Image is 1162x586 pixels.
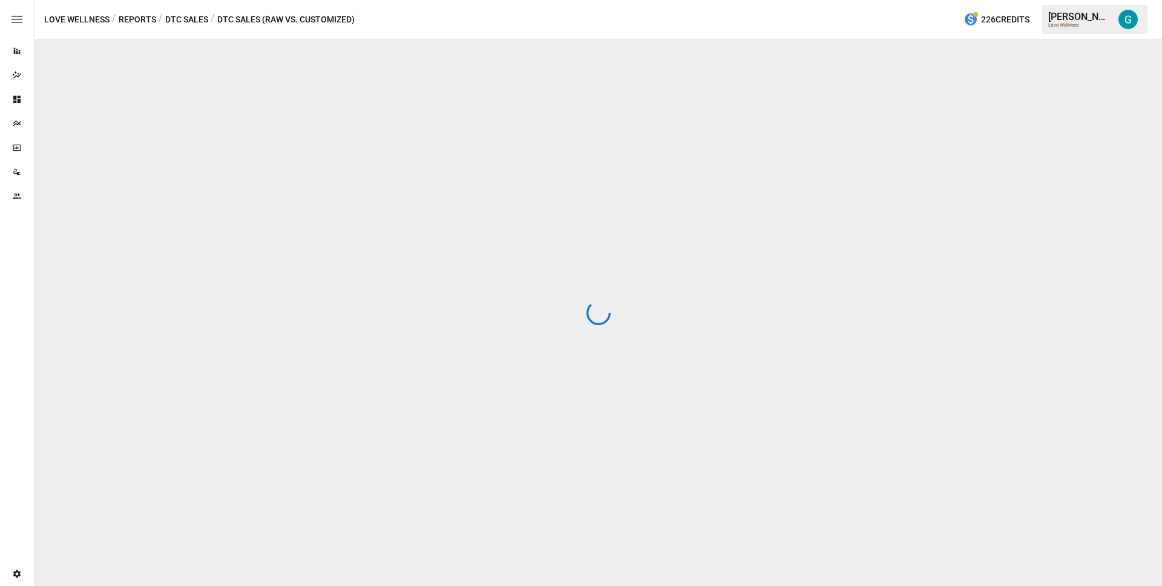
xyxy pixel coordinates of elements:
div: / [159,12,163,27]
img: Gavin Acres [1118,10,1138,29]
span: 226 Credits [981,12,1029,27]
div: Love Wellness [1048,22,1111,28]
button: Reports [119,12,156,27]
button: 226Credits [959,8,1034,31]
div: [PERSON_NAME] [1048,11,1111,22]
button: DTC Sales [165,12,208,27]
button: Love Wellness [44,12,110,27]
div: / [211,12,215,27]
div: / [112,12,116,27]
button: Gavin Acres [1111,2,1145,36]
